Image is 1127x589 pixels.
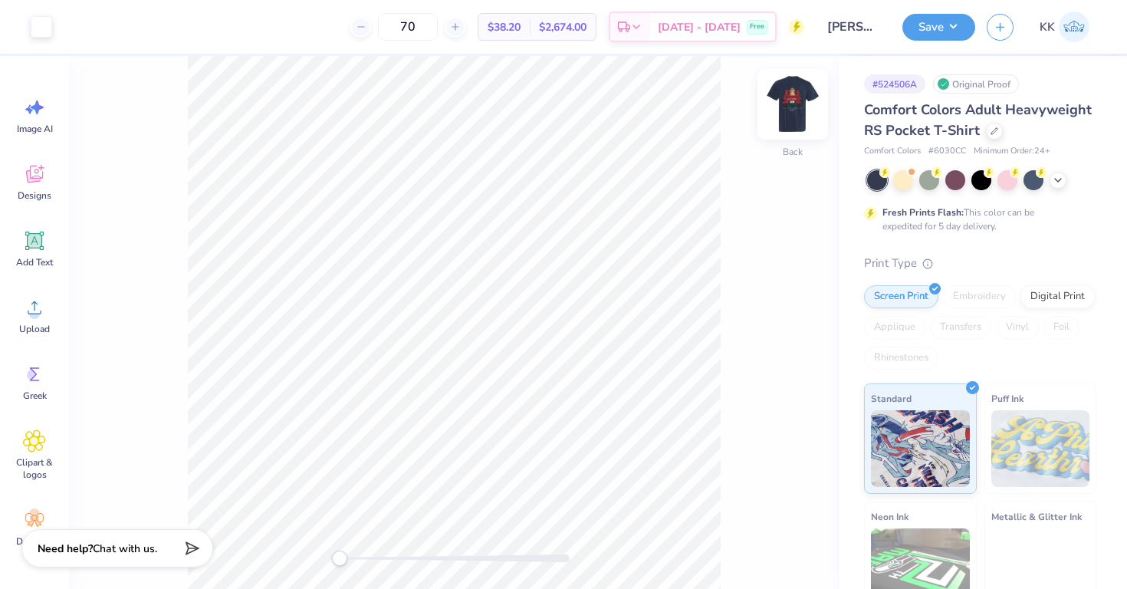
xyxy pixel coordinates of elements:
span: Greek [23,390,47,402]
span: $2,674.00 [539,19,586,35]
span: Standard [871,390,912,406]
input: Untitled Design [816,12,891,42]
span: Clipart & logos [9,456,60,481]
span: KK [1040,18,1055,36]
div: Vinyl [996,316,1039,339]
span: Add Text [16,256,53,268]
div: Foil [1043,316,1079,339]
span: Minimum Order: 24 + [974,145,1050,158]
button: Save [902,14,975,41]
span: Upload [19,323,50,335]
img: Katie Kelly [1059,12,1089,42]
span: Neon Ink [871,508,909,525]
div: Print Type [864,255,1096,272]
input: – – [378,13,438,41]
div: Screen Print [864,285,938,308]
div: Back [783,145,803,159]
div: Embroidery [943,285,1016,308]
img: Puff Ink [991,410,1090,487]
div: Accessibility label [332,551,347,566]
span: Image AI [17,123,53,135]
img: Back [762,74,823,135]
div: Rhinestones [864,347,938,370]
div: # 524506A [864,74,925,94]
span: Free [750,21,764,32]
span: Comfort Colors Adult Heavyweight RS Pocket T-Shirt [864,100,1092,140]
span: $38.20 [488,19,521,35]
div: Original Proof [933,74,1019,94]
span: # 6030CC [928,145,966,158]
span: Metallic & Glitter Ink [991,508,1082,525]
div: This color can be expedited for 5 day delivery. [882,206,1071,233]
span: Comfort Colors [864,145,921,158]
strong: Fresh Prints Flash: [882,206,964,219]
span: [DATE] - [DATE] [658,19,741,35]
span: Puff Ink [991,390,1024,406]
span: Chat with us. [93,541,157,556]
div: Applique [864,316,925,339]
a: KK [1033,12,1096,42]
img: Standard [871,410,970,487]
span: Decorate [16,535,53,548]
strong: Need help? [38,541,93,556]
span: Designs [18,189,51,202]
div: Transfers [930,316,991,339]
div: Digital Print [1020,285,1095,308]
